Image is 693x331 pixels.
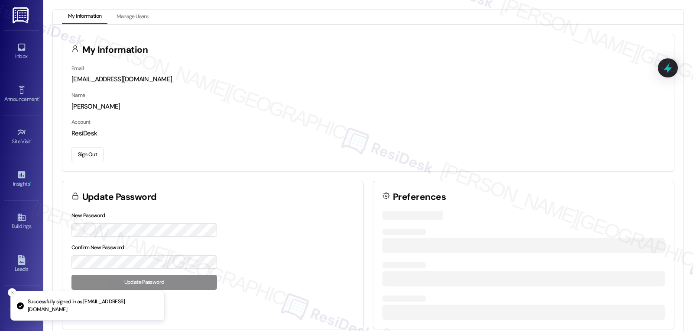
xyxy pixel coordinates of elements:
[71,75,665,84] div: [EMAIL_ADDRESS][DOMAIN_NAME]
[39,95,40,101] span: •
[31,137,32,143] span: •
[393,193,446,202] h3: Preferences
[71,102,665,111] div: [PERSON_NAME]
[110,10,154,24] button: Manage Users
[13,7,30,23] img: ResiDesk Logo
[4,253,39,276] a: Leads
[71,65,84,72] label: Email
[82,193,157,202] h3: Update Password
[4,167,39,191] a: Insights •
[4,40,39,63] a: Inbox
[4,295,39,318] a: Templates •
[71,119,91,125] label: Account
[71,147,104,162] button: Sign Out
[30,180,31,186] span: •
[28,298,157,313] p: Successfully signed in as [EMAIL_ADDRESS][DOMAIN_NAME]
[4,125,39,148] a: Site Visit •
[71,244,124,251] label: Confirm New Password
[71,212,105,219] label: New Password
[71,129,665,138] div: ResiDesk
[71,92,85,99] label: Name
[8,288,16,297] button: Close toast
[82,45,148,55] h3: My Information
[62,10,107,24] button: My Information
[4,210,39,233] a: Buildings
